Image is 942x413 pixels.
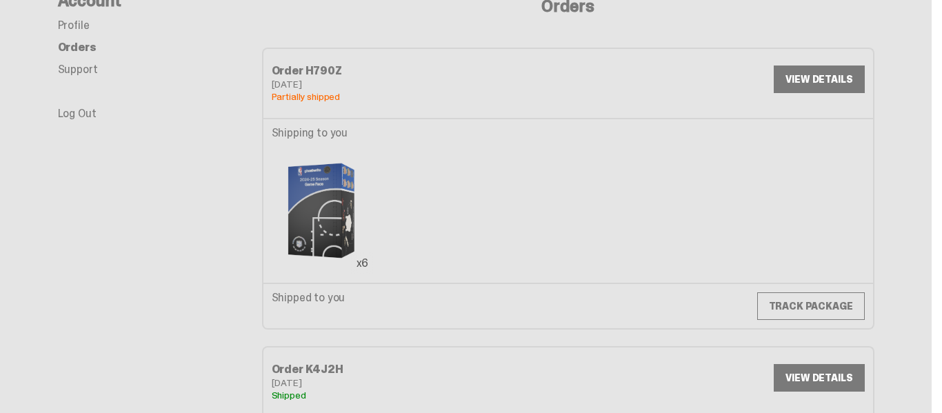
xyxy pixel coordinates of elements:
[272,92,568,101] div: Partially shipped
[757,292,865,320] a: TRACK PACKAGE
[58,40,97,54] a: Orders
[272,390,568,400] div: Shipped
[58,18,90,32] a: Profile
[272,79,568,89] div: [DATE]
[58,62,98,77] a: Support
[351,252,373,274] div: x6
[774,364,864,392] a: VIEW DETAILS
[58,106,97,121] a: Log Out
[774,66,864,93] a: VIEW DETAILS
[272,378,568,387] div: [DATE]
[272,364,568,375] div: Order K4J2H
[272,66,568,77] div: Order H790Z
[272,128,374,139] p: Shipping to you
[272,292,345,303] p: Shipped to you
